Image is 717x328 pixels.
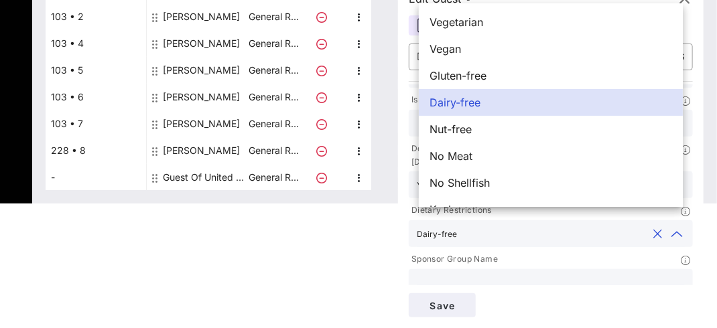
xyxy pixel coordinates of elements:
span: No Shellfish [430,175,490,191]
p: General R… [247,137,301,164]
div: 103 • 5 [46,57,146,84]
div: Cristian A. Rodriguez [163,110,240,137]
div: 103 • 7 [46,110,146,137]
p: General R… [247,84,301,110]
div: 103 • 2 [46,3,146,30]
div: Josh Crandall [163,137,240,164]
div: 103 • 6 [46,84,146,110]
div: Yes [417,181,430,190]
div: Jeremy Espinosa [163,57,240,84]
div: Yes [409,171,693,198]
p: General R… [247,110,301,137]
div: General Reception [409,15,523,35]
div: Yahaira Caceres [163,30,240,57]
span: Gluten-free [430,68,486,84]
span: No Meat [430,148,472,164]
div: 103 • 4 [46,30,146,57]
button: Save [409,293,476,317]
span: Save [419,300,465,311]
div: Dairy-free [417,230,457,239]
button: clear icon [654,228,663,241]
p: Does this guest identify as [DEMOGRAPHIC_DATA]/[DEMOGRAPHIC_DATA]? [409,142,681,169]
span: Kosher [430,201,464,218]
div: 228 • 8 [46,137,146,164]
div: Guest Of United Food & Commercial Workers International Union [163,164,247,191]
div: - [46,164,146,191]
span: Vegetarian [430,14,483,30]
p: General R… [247,57,301,84]
p: Sponsor Group Name [409,252,498,266]
span: Vegan [430,41,461,57]
div: Monica Vargas-Huertas [163,3,240,30]
p: Dietary Restrictions [409,203,492,218]
input: First Name* [417,46,484,68]
p: General R… [247,3,301,30]
p: General R… [247,30,301,57]
span: Nut-free [430,121,472,137]
span: Dairy-free [430,94,480,110]
p: General R… [247,164,301,191]
p: Is this guest a CHCI Alumni? [409,93,524,107]
div: Valeria Crandell Rivadeneira [163,84,240,110]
